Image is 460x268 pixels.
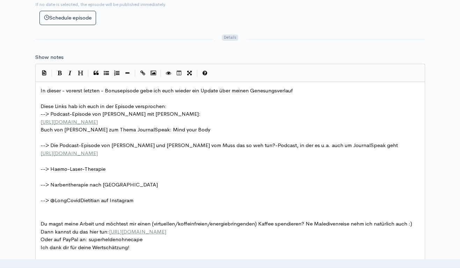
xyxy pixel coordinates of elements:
[138,68,148,78] button: Create Link
[41,236,143,243] span: Oder auf PayPal an: superheldenohnecape
[174,68,184,78] button: Toggle Side by Side
[41,118,98,125] span: [URL][DOMAIN_NAME]
[41,87,293,94] span: In dieser - vorerst letzten - Bonusepisode gebe ich euch wieder ein Update über meinen Genesungsv...
[41,220,412,227] span: Du magst meine Arbeit und möchtest mir einen (virtuellen/koffeinfreien/energiebringenden) Kaffee ...
[41,166,105,172] span: --> Haemo-Laser-Therapie
[41,150,98,156] span: [URL][DOMAIN_NAME]
[39,67,50,78] button: Insert Show Notes Template
[41,110,200,117] span: --> Podcast-Episode von [PERSON_NAME] mit [PERSON_NAME]:
[91,68,101,78] button: Quote
[197,69,198,77] i: |
[222,35,238,41] span: Details
[41,103,167,109] span: Diese Links hab ich euch in der Episode versprochen:
[148,68,159,78] button: Insert Image
[39,11,96,25] button: Schedule episode
[101,68,112,78] button: Generic List
[88,69,89,77] i: |
[41,228,166,235] span: Dann kannst du das hier tun:
[35,53,64,61] label: Show notes
[35,1,166,7] small: If no date is selected, the episode will be published immediately.
[41,126,210,133] span: Buch von [PERSON_NAME] zum Thema JournalSpeak: Mind your Body
[109,228,166,235] span: [URL][DOMAIN_NAME]
[41,181,158,188] span: --> Narbentherapie nach [GEOGRAPHIC_DATA]
[184,68,195,78] button: Toggle Fullscreen
[65,68,75,78] button: Italic
[122,68,133,78] button: Insert Horizontal Line
[112,68,122,78] button: Numbered List
[41,244,130,251] span: Ich dank dir für deine Wertschätzung!
[41,142,398,148] span: --> Die Podcast-Episode von [PERSON_NAME] und [PERSON_NAME] vom Muss das so weh tun?-Podcast, in ...
[163,68,174,78] button: Toggle Preview
[41,197,133,204] span: --> @LongCovidDietitian auf Instagram
[54,68,65,78] button: Bold
[200,68,210,78] button: Markdown Guide
[75,68,86,78] button: Heading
